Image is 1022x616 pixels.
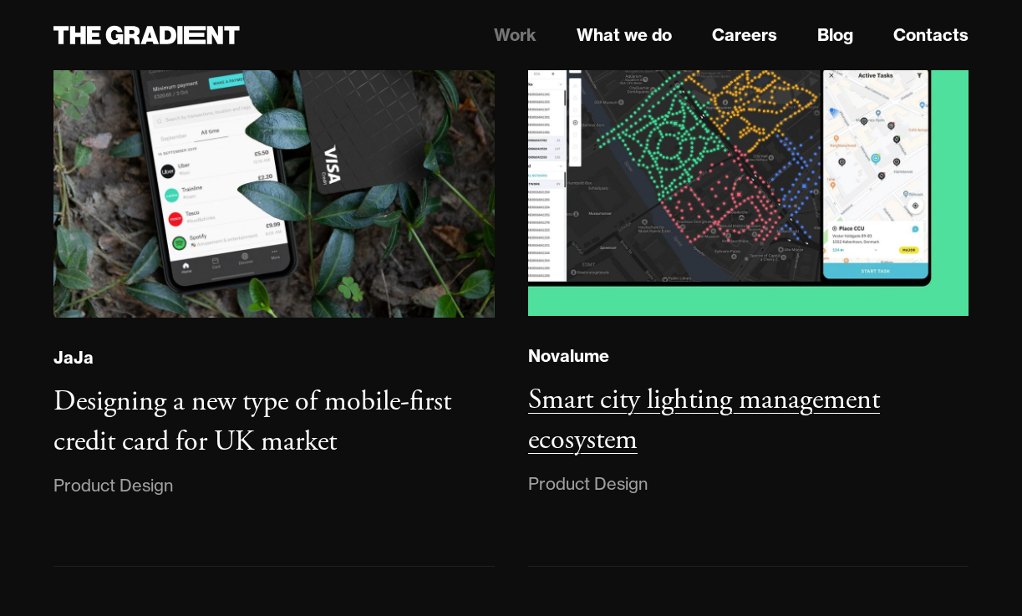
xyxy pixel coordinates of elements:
div: JaJa [53,347,94,369]
div: Product Design [528,471,648,497]
a: Blog [817,23,853,48]
h3: Smart city lighting management ecosystem [528,382,880,458]
a: Contacts [893,23,969,48]
a: What we do [577,23,672,48]
a: Careers [712,23,777,48]
div: Product Design [53,472,173,499]
div: Novalume [528,345,609,367]
a: Work [494,23,536,48]
h3: Designing a new type of mobile-first credit card for UK market [53,384,451,460]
